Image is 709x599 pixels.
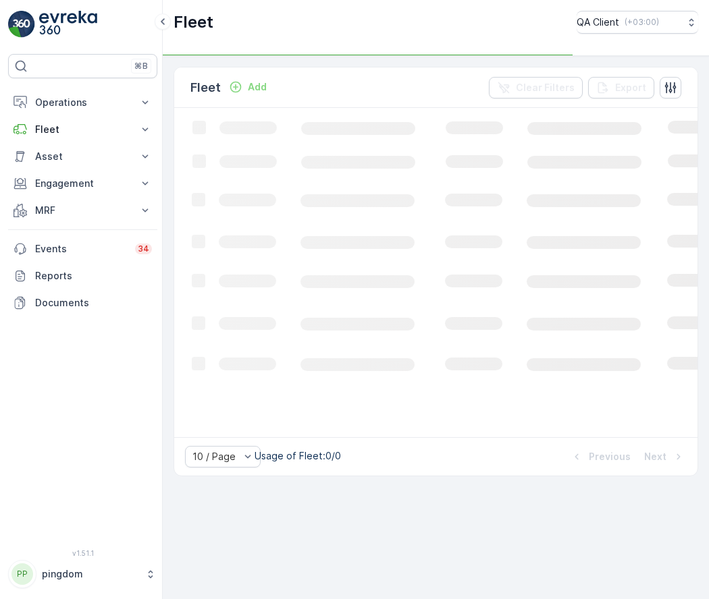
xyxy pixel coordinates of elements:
[8,262,157,289] a: Reports
[625,17,659,28] p: ( +03:00 )
[8,560,157,588] button: PPpingdom
[588,77,654,98] button: Export
[190,78,221,97] p: Fleet
[8,116,157,143] button: Fleet
[8,549,157,557] span: v 1.51.1
[35,123,130,136] p: Fleet
[35,242,127,256] p: Events
[255,449,341,463] p: Usage of Fleet : 0/0
[35,96,130,109] p: Operations
[8,143,157,170] button: Asset
[35,296,152,310] p: Documents
[35,177,130,190] p: Engagement
[224,79,272,95] button: Add
[248,80,267,94] p: Add
[577,11,698,34] button: QA Client(+03:00)
[8,170,157,197] button: Engagement
[8,197,157,224] button: MRF
[643,449,687,465] button: Next
[589,450,631,463] p: Previous
[489,77,583,98] button: Clear Filters
[8,11,35,38] img: logo
[42,567,138,581] p: pingdom
[516,81,575,94] p: Clear Filters
[39,11,97,38] img: logo_light-DOdMpM7g.png
[8,89,157,116] button: Operations
[8,235,157,262] a: Events34
[35,269,152,283] p: Reports
[577,16,619,29] p: QA Client
[615,81,646,94] p: Export
[134,61,148,72] p: ⌘B
[35,150,130,163] p: Asset
[138,244,149,254] p: 34
[569,449,632,465] button: Previous
[11,563,33,585] div: PP
[35,204,130,217] p: MRF
[644,450,666,463] p: Next
[174,11,213,33] p: Fleet
[8,289,157,316] a: Documents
